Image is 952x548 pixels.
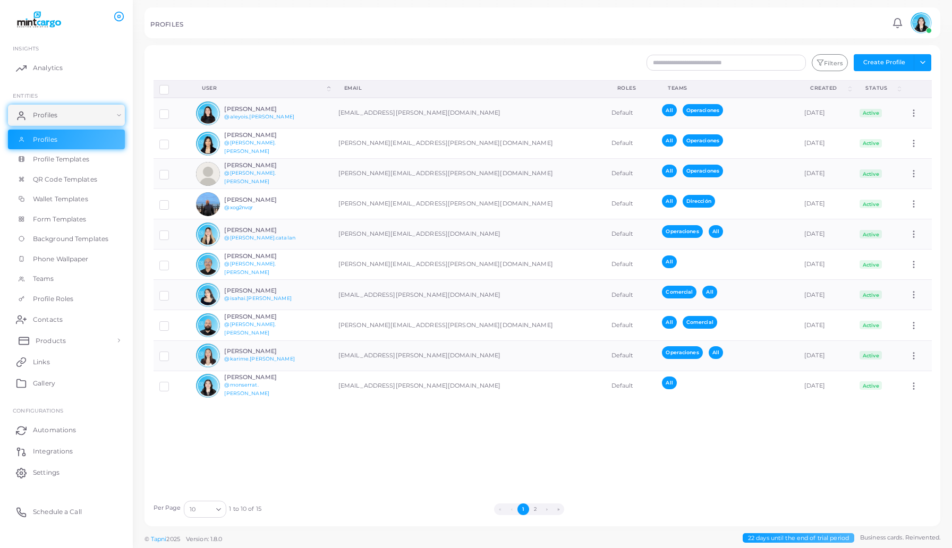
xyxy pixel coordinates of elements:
[517,503,529,515] button: Go to page 1
[224,356,294,362] a: @karime.[PERSON_NAME]
[33,63,63,73] span: Analytics
[709,346,723,358] span: All
[606,219,657,250] td: Default
[154,80,191,98] th: Row-selection
[662,195,676,207] span: All
[860,533,940,542] span: Business cards. Reinvented.
[683,134,723,147] span: Operaciones
[224,253,302,260] h6: [PERSON_NAME]
[196,192,220,216] img: avatar
[903,80,931,98] th: Action
[860,109,882,117] span: Active
[33,215,87,224] span: Form Templates
[606,189,657,219] td: Default
[196,222,220,246] img: avatar
[261,503,797,515] ul: Pagination
[683,195,715,207] span: Dirección
[683,165,723,177] span: Operaciones
[529,503,541,515] button: Go to page 2
[36,336,66,346] span: Products
[13,45,39,52] span: INSIGHTS
[8,130,125,150] a: Profiles
[224,348,302,355] h6: [PERSON_NAME]
[224,374,302,381] h6: [PERSON_NAME]
[662,134,676,147] span: All
[33,425,76,435] span: Automations
[8,419,125,441] a: Automations
[662,255,676,268] span: All
[186,535,223,543] span: Version: 1.8.0
[8,351,125,372] a: Links
[798,98,854,129] td: [DATE]
[333,310,606,340] td: [PERSON_NAME][EMAIL_ADDRESS][PERSON_NAME][DOMAIN_NAME]
[224,196,302,203] h6: [PERSON_NAME]
[33,447,73,456] span: Integrations
[8,169,125,190] a: QR Code Templates
[798,340,854,371] td: [DATE]
[8,372,125,393] a: Gallery
[662,376,676,389] span: All
[8,330,125,351] a: Products
[662,225,702,237] span: Operaciones
[333,371,606,401] td: [EMAIL_ADDRESS][PERSON_NAME][DOMAIN_NAME]
[8,189,125,209] a: Wallet Templates
[662,104,676,116] span: All
[344,84,594,92] div: Email
[860,200,882,208] span: Active
[33,315,63,324] span: Contacts
[196,344,220,367] img: avatar
[8,289,125,309] a: Profile Roles
[333,129,606,159] td: [PERSON_NAME][EMAIL_ADDRESS][PERSON_NAME][DOMAIN_NAME]
[8,149,125,169] a: Profile Templates
[33,155,89,164] span: Profile Templates
[224,261,276,275] a: @[PERSON_NAME].[PERSON_NAME]
[166,535,180,544] span: 2025
[196,313,220,337] img: avatar
[224,382,269,396] a: @monserrat.[PERSON_NAME]
[709,225,723,237] span: All
[224,287,302,294] h6: [PERSON_NAME]
[13,92,38,99] span: ENTITIES
[144,535,222,544] span: ©
[798,280,854,310] td: [DATE]
[33,274,54,284] span: Teams
[860,290,882,299] span: Active
[13,407,63,414] span: Configurations
[224,170,276,184] a: @[PERSON_NAME].[PERSON_NAME]
[224,227,302,234] h6: [PERSON_NAME]
[662,316,676,328] span: All
[33,357,50,367] span: Links
[617,84,645,92] div: Roles
[8,57,125,79] a: Analytics
[190,504,195,515] span: 10
[333,98,606,129] td: [EMAIL_ADDRESS][PERSON_NAME][DOMAIN_NAME]
[798,250,854,280] td: [DATE]
[33,234,108,244] span: Background Templates
[224,235,295,241] a: @[PERSON_NAME].catalan
[333,250,606,280] td: [PERSON_NAME][EMAIL_ADDRESS][PERSON_NAME][DOMAIN_NAME]
[810,84,846,92] div: Created
[196,162,220,186] img: avatar
[606,371,657,401] td: Default
[33,110,57,120] span: Profiles
[606,340,657,371] td: Default
[865,84,896,92] div: Status
[798,189,854,219] td: [DATE]
[743,533,854,543] span: 22 days until the end of trial period
[662,286,696,298] span: Comercial
[683,316,717,328] span: Comercial
[606,98,657,129] td: Default
[224,313,302,320] h6: [PERSON_NAME]
[333,340,606,371] td: [EMAIL_ADDRESS][PERSON_NAME][DOMAIN_NAME]
[798,219,854,250] td: [DATE]
[798,159,854,189] td: [DATE]
[552,503,564,515] button: Go to last page
[854,54,914,71] button: Create Profile
[8,501,125,523] a: Schedule a Call
[860,169,882,178] span: Active
[8,209,125,229] a: Form Templates
[196,253,220,277] img: avatar
[860,321,882,329] span: Active
[8,229,125,249] a: Background Templates
[860,230,882,238] span: Active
